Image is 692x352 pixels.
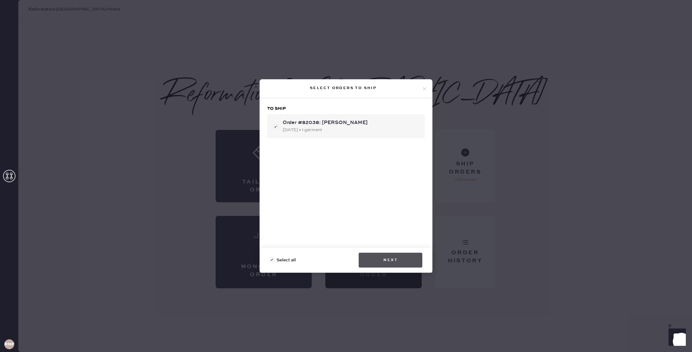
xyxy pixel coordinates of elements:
div: Order #82038: [PERSON_NAME] [283,119,420,127]
div: Select orders to ship [265,84,422,92]
div: [DATE] • 1 garment [283,127,420,133]
h3: RNPA [4,342,14,346]
h3: To ship [267,105,425,112]
button: Next [359,253,422,268]
span: Select all [276,257,296,264]
iframe: Front Chat [663,324,689,351]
